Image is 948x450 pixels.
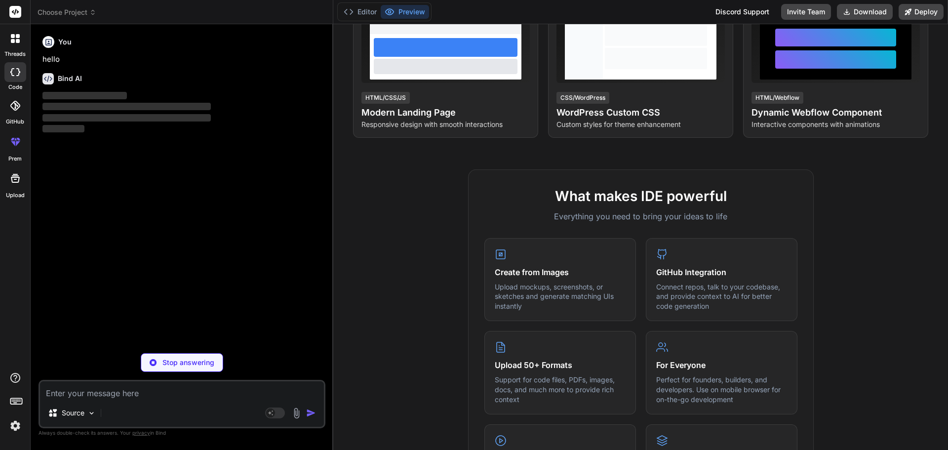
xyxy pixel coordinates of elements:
span: ‌ [42,114,211,122]
img: Pick Models [87,409,96,417]
button: Preview [381,5,429,19]
span: ‌ [42,125,84,132]
h4: Upload 50+ Formats [495,359,626,371]
p: Interactive components with animations [751,120,920,129]
span: ‌ [42,103,211,110]
h6: You [58,37,72,47]
p: Connect repos, talk to your codebase, and provide context to AI for better code generation [656,282,787,311]
p: Responsive design with smooth interactions [361,120,530,129]
p: Support for code files, PDFs, images, docs, and much more to provide rich context [495,375,626,404]
label: GitHub [6,118,24,126]
div: HTML/CSS/JS [361,92,410,104]
label: threads [4,50,26,58]
div: HTML/Webflow [751,92,803,104]
label: code [8,83,22,91]
h4: Modern Landing Page [361,106,530,120]
span: ‌ [42,92,127,99]
span: Choose Project [38,7,96,17]
p: hello [42,54,323,65]
h4: Create from Images [495,266,626,278]
p: Stop answering [162,358,214,368]
button: Download [837,4,893,20]
button: Editor [340,5,381,19]
img: settings [7,417,24,434]
p: Perfect for founders, builders, and developers. Use on mobile browser for on-the-go development [656,375,787,404]
h4: Dynamic Webflow Component [751,106,920,120]
p: Custom styles for theme enhancement [556,120,725,129]
div: CSS/WordPress [556,92,609,104]
span: privacy [132,430,150,436]
button: Deploy [899,4,944,20]
p: Source [62,408,84,418]
img: icon [306,408,316,418]
h4: For Everyone [656,359,787,371]
h6: Bind AI [58,74,82,83]
h2: What makes IDE powerful [484,186,797,206]
h4: WordPress Custom CSS [556,106,725,120]
h4: GitHub Integration [656,266,787,278]
button: Invite Team [781,4,831,20]
p: Always double-check its answers. Your in Bind [39,428,325,438]
p: Everything you need to bring your ideas to life [484,210,797,222]
div: Discord Support [710,4,775,20]
label: prem [8,155,22,163]
img: attachment [291,408,302,419]
label: Upload [6,191,25,200]
p: Upload mockups, screenshots, or sketches and generate matching UIs instantly [495,282,626,311]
